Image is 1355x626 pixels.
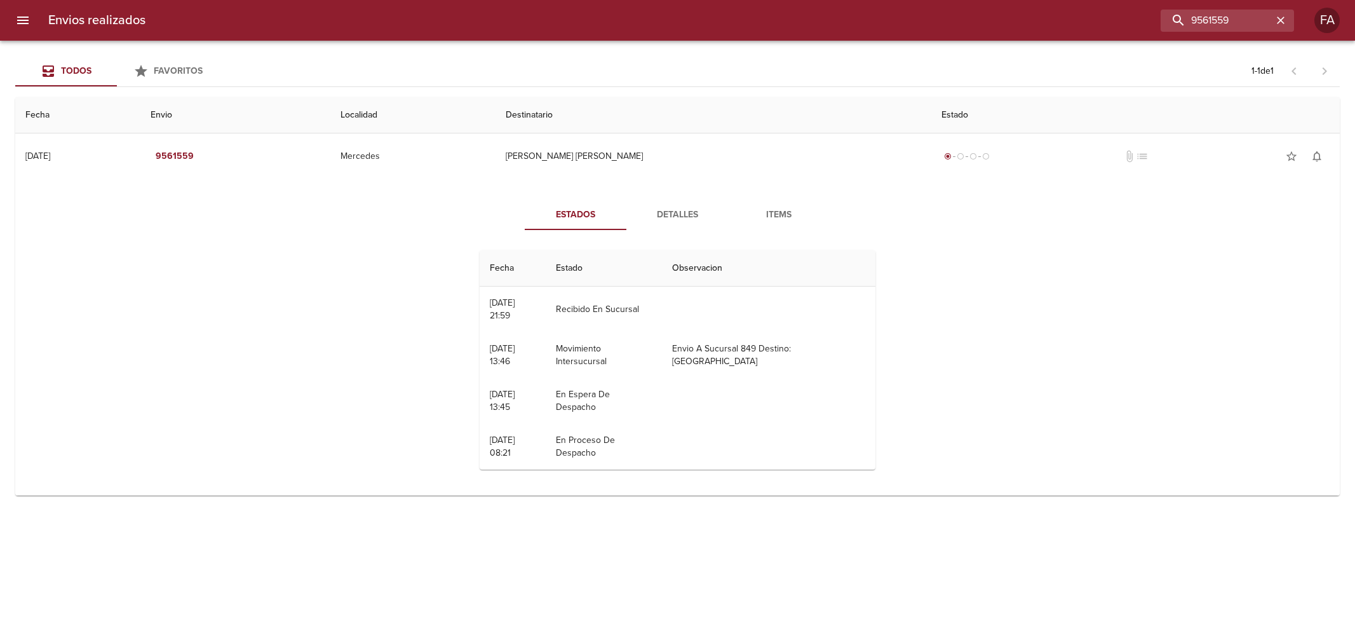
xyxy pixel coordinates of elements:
span: radio_button_checked [944,153,952,160]
div: [DATE] 13:45 [490,389,515,412]
span: Todos [61,65,91,76]
td: [PERSON_NAME] [PERSON_NAME] [495,133,931,179]
span: radio_button_unchecked [957,153,964,160]
th: Envio [140,97,330,133]
span: star_border [1285,150,1298,163]
td: Movimiento Intersucursal [546,332,662,378]
button: Activar notificaciones [1304,144,1330,169]
span: No tiene pedido asociado [1136,150,1149,163]
div: [DATE] 08:21 [490,435,515,458]
span: Estados [532,207,619,223]
div: Tabs Envios [15,56,219,86]
span: notifications_none [1311,150,1323,163]
th: Observacion [662,250,875,287]
span: Items [736,207,822,223]
td: Mercedes [330,133,495,179]
span: radio_button_unchecked [982,153,990,160]
span: No tiene documentos adjuntos [1123,150,1136,163]
th: Fecha [480,250,546,287]
span: Pagina siguiente [1309,56,1340,86]
button: Agregar a favoritos [1279,144,1304,169]
div: [DATE] 21:59 [490,297,515,321]
div: [DATE] 13:46 [490,343,515,367]
span: radio_button_unchecked [969,153,977,160]
span: Favoritos [154,65,203,76]
td: Envio A Sucursal 849 Destino: [GEOGRAPHIC_DATA] [662,332,875,378]
button: 9561559 [151,145,199,168]
table: Tabla de seguimiento [480,250,875,470]
div: Abrir información de usuario [1314,8,1340,33]
span: Detalles [634,207,720,223]
table: Tabla de envíos del cliente [15,97,1340,496]
div: Generado [941,150,992,163]
p: 1 - 1 de 1 [1251,65,1274,78]
td: Recibido En Sucursal [546,287,662,332]
div: FA [1314,8,1340,33]
em: 9561559 [156,149,194,165]
div: Tabs detalle de guia [525,200,830,230]
div: [DATE] [25,151,50,161]
td: En Proceso De Despacho [546,424,662,470]
th: Estado [931,97,1340,133]
td: En Espera De Despacho [546,378,662,424]
th: Fecha [15,97,140,133]
input: buscar [1161,10,1272,32]
h6: Envios realizados [48,10,145,31]
span: Pagina anterior [1279,64,1309,77]
th: Destinatario [495,97,931,133]
button: menu [8,5,38,36]
th: Estado [546,250,662,287]
th: Localidad [330,97,495,133]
